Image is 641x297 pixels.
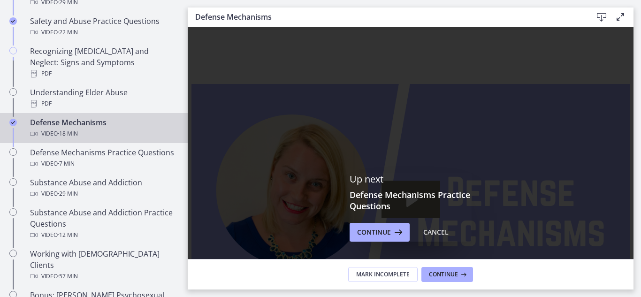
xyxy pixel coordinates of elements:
span: Continue [429,271,458,278]
span: · 57 min [58,271,78,282]
span: Mark Incomplete [356,271,410,278]
h3: Defense Mechanisms Practice Questions [350,189,472,212]
span: · 12 min [58,229,78,241]
span: · 29 min [58,188,78,199]
div: Video [30,229,176,241]
div: Safety and Abuse Practice Questions [30,15,176,38]
p: Up next [350,173,472,185]
button: Play Video: ctgmo8leb9sc72ose380.mp4 [194,153,252,191]
i: Completed [9,17,17,25]
button: Mark Incomplete [348,267,418,282]
div: Defense Mechanisms Practice Questions [30,147,176,169]
h3: Defense Mechanisms [195,11,577,23]
div: Substance Abuse and Addiction Practice Questions [30,207,176,241]
span: · 18 min [58,128,78,139]
div: Cancel [423,227,449,238]
div: PDF [30,98,176,109]
span: Continue [357,227,391,238]
i: Completed [9,119,17,126]
span: · 22 min [58,27,78,38]
button: Continue [350,223,410,242]
div: PDF [30,68,176,79]
div: Defense Mechanisms [30,117,176,139]
div: Understanding Elder Abuse [30,87,176,109]
div: Video [30,271,176,282]
div: Video [30,188,176,199]
span: · 7 min [58,158,75,169]
div: Substance Abuse and Addiction [30,177,176,199]
div: Working with [DEMOGRAPHIC_DATA] Clients [30,248,176,282]
button: Continue [421,267,473,282]
button: Cancel [416,223,456,242]
div: Video [30,158,176,169]
div: Video [30,27,176,38]
div: Recognizing [MEDICAL_DATA] and Neglect: Signs and Symptoms [30,46,176,79]
div: Video [30,128,176,139]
